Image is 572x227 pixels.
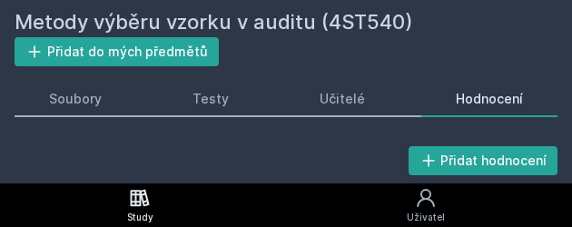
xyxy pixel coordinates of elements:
[421,81,557,117] a: Hodnocení
[407,211,445,224] div: Uživatel
[409,146,558,175] button: Přidat hodnocení
[15,7,557,37] h2: Metody výběru vzorku v auditu (4ST540)
[127,211,153,224] div: Study
[15,81,136,117] a: Soubory
[456,90,523,108] div: Hodnocení
[192,90,229,108] div: Testy
[320,90,365,108] div: Učitelé
[15,37,219,66] button: Přidat do mých předmětů
[285,81,399,117] a: Učitelé
[158,81,263,117] a: Testy
[49,90,102,108] div: Soubory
